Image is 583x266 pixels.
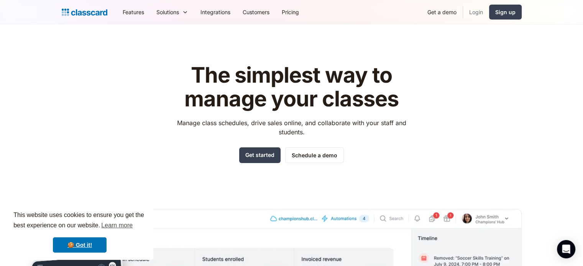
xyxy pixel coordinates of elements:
[236,3,276,21] a: Customers
[557,240,575,258] div: Open Intercom Messenger
[170,64,413,111] h1: The simplest way to manage your classes
[150,3,194,21] div: Solutions
[495,8,516,16] div: Sign up
[62,7,107,18] a: home
[156,8,179,16] div: Solutions
[117,3,150,21] a: Features
[170,118,413,137] p: Manage class schedules, drive sales online, and collaborate with your staff and students.
[100,220,134,231] a: learn more about cookies
[421,3,463,21] a: Get a demo
[276,3,305,21] a: Pricing
[6,203,153,260] div: cookieconsent
[53,237,107,253] a: dismiss cookie message
[463,3,489,21] a: Login
[489,5,522,20] a: Sign up
[239,147,281,163] a: Get started
[285,147,344,163] a: Schedule a demo
[194,3,236,21] a: Integrations
[13,211,146,231] span: This website uses cookies to ensure you get the best experience on our website.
